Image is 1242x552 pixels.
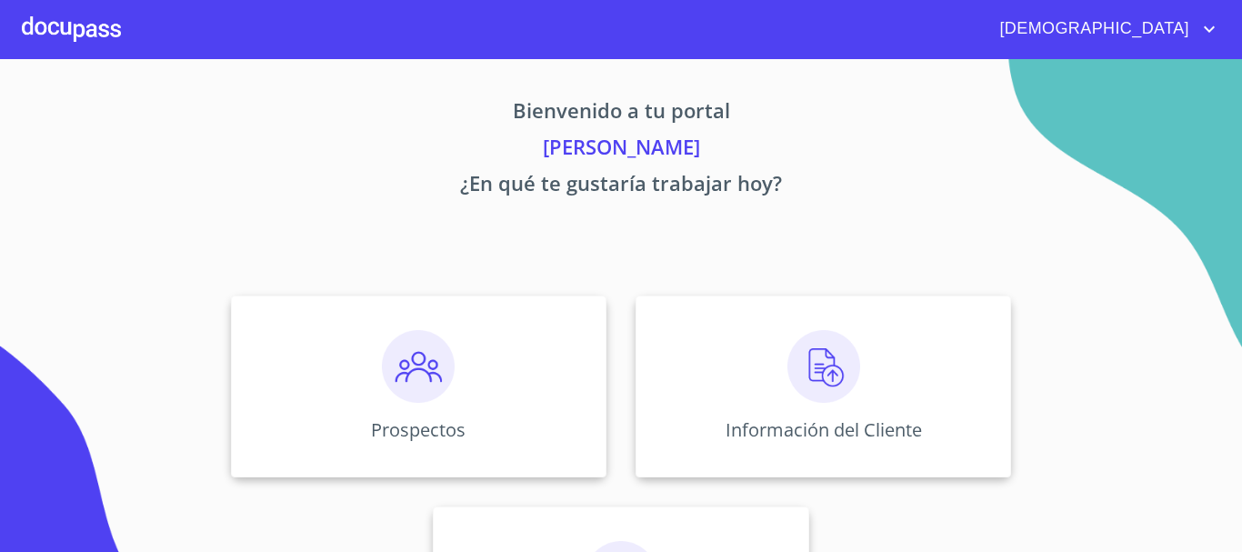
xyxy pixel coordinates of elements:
p: Prospectos [371,417,466,442]
span: [DEMOGRAPHIC_DATA] [986,15,1198,44]
button: account of current user [986,15,1220,44]
img: prospectos.png [382,330,455,403]
img: carga.png [787,330,860,403]
p: Bienvenido a tu portal [61,95,1181,132]
p: [PERSON_NAME] [61,132,1181,168]
p: ¿En qué te gustaría trabajar hoy? [61,168,1181,205]
p: Información del Cliente [726,417,922,442]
